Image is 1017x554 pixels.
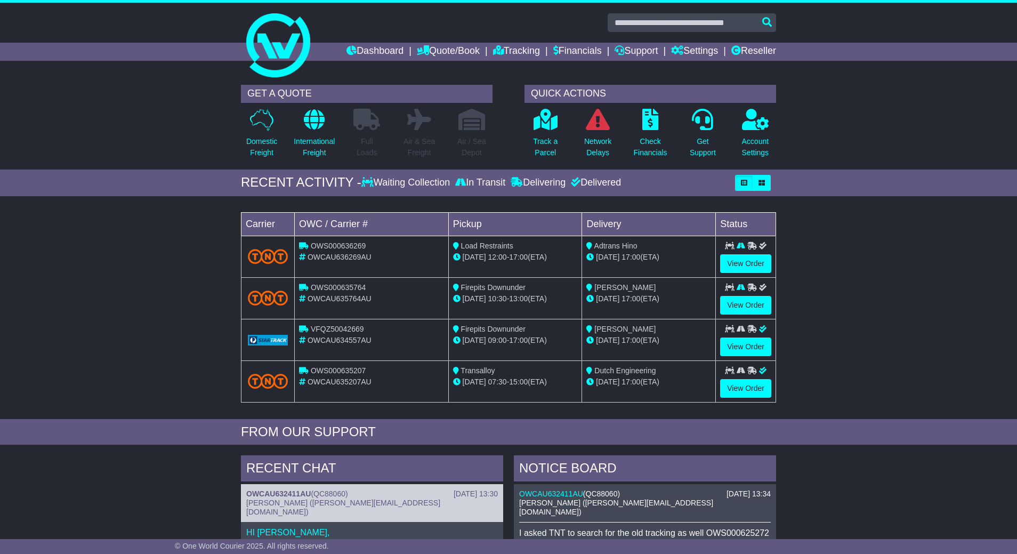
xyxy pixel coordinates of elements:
div: (ETA) [586,252,711,263]
p: Air / Sea Depot [457,136,486,158]
div: [DATE] 13:34 [727,489,771,499]
span: Transalloy [461,366,495,375]
a: InternationalFreight [293,108,335,164]
span: QC88060 [313,489,345,498]
span: 17:00 [509,253,528,261]
span: 07:30 [488,378,507,386]
p: Get Support [690,136,716,158]
img: TNT_Domestic.png [248,291,288,305]
span: 09:00 [488,336,507,344]
span: [DATE] [463,253,486,261]
p: Air & Sea Freight [403,136,435,158]
span: [DATE] [596,336,619,344]
div: Waiting Collection [361,177,453,189]
td: Pickup [448,212,582,236]
div: [DATE] 13:30 [454,489,498,499]
a: Reseller [731,43,776,61]
span: 17:00 [509,336,528,344]
a: OWCAU632411AU [246,489,311,498]
span: 15:00 [509,378,528,386]
p: Account Settings [742,136,769,158]
div: RECENT CHAT [241,455,503,484]
span: Adtrans Hino [594,242,637,250]
a: DomesticFreight [246,108,278,164]
span: QC88060 [586,489,618,498]
p: Network Delays [584,136,611,158]
span: OWCAU635207AU [308,378,372,386]
a: Settings [671,43,718,61]
div: - (ETA) [453,252,578,263]
span: VFQZ50042669 [311,325,364,333]
span: [DATE] [463,294,486,303]
p: Full Loads [353,136,380,158]
div: FROM OUR SUPPORT [241,424,776,440]
a: View Order [720,254,771,273]
span: 17:00 [621,378,640,386]
span: [PERSON_NAME] [594,283,656,292]
div: (ETA) [586,293,711,304]
div: (ETA) [586,335,711,346]
p: International Freight [294,136,335,158]
div: RECENT ACTIVITY - [241,175,361,190]
td: Status [716,212,776,236]
span: 17:00 [621,336,640,344]
img: GetCarrierServiceLogo [248,335,288,346]
img: TNT_Domestic.png [248,374,288,388]
a: AccountSettings [741,108,770,164]
a: Dashboard [346,43,403,61]
div: ( ) [519,489,771,499]
span: 17:00 [621,253,640,261]
a: Financials [553,43,602,61]
span: [PERSON_NAME] [594,325,656,333]
div: ( ) [246,489,498,499]
a: GetSupport [689,108,716,164]
div: - (ETA) [453,376,578,388]
td: Carrier [241,212,295,236]
td: OWC / Carrier # [295,212,449,236]
div: QUICK ACTIONS [524,85,776,103]
span: [DATE] [596,378,619,386]
a: Quote/Book [417,43,480,61]
td: Delivery [582,212,716,236]
span: OWS000636269 [311,242,366,250]
div: GET A QUOTE [241,85,493,103]
span: OWCAU636269AU [308,253,372,261]
span: Firepits Downunder [461,283,526,292]
span: Firepits Downunder [461,325,526,333]
a: View Order [720,296,771,315]
span: Load Restraints [461,242,513,250]
div: In Transit [453,177,508,189]
div: NOTICE BOARD [514,455,776,484]
a: CheckFinancials [633,108,668,164]
div: - (ETA) [453,335,578,346]
a: OWCAU632411AU [519,489,583,498]
img: TNT_Domestic.png [248,249,288,263]
span: OWCAU634557AU [308,336,372,344]
span: [DATE] [596,294,619,303]
span: [DATE] [463,336,486,344]
a: Track aParcel [532,108,558,164]
span: OWS000635764 [311,283,366,292]
a: View Order [720,338,771,356]
a: View Order [720,379,771,398]
span: 12:00 [488,253,507,261]
p: Track a Parcel [533,136,558,158]
span: [DATE] [596,253,619,261]
span: © One World Courier 2025. All rights reserved. [175,542,329,550]
span: 17:00 [621,294,640,303]
span: [DATE] [463,378,486,386]
span: 10:30 [488,294,507,303]
div: Delivering [508,177,568,189]
span: 13:00 [509,294,528,303]
span: Dutch Engineering [594,366,656,375]
p: Check Financials [634,136,667,158]
span: [PERSON_NAME] ([PERSON_NAME][EMAIL_ADDRESS][DOMAIN_NAME]) [519,499,713,516]
a: Tracking [493,43,540,61]
div: Delivered [568,177,621,189]
a: Support [615,43,658,61]
span: [PERSON_NAME] ([PERSON_NAME][EMAIL_ADDRESS][DOMAIN_NAME]) [246,499,440,516]
p: Domestic Freight [246,136,277,158]
span: OWCAU635764AU [308,294,372,303]
a: NetworkDelays [584,108,612,164]
div: (ETA) [586,376,711,388]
